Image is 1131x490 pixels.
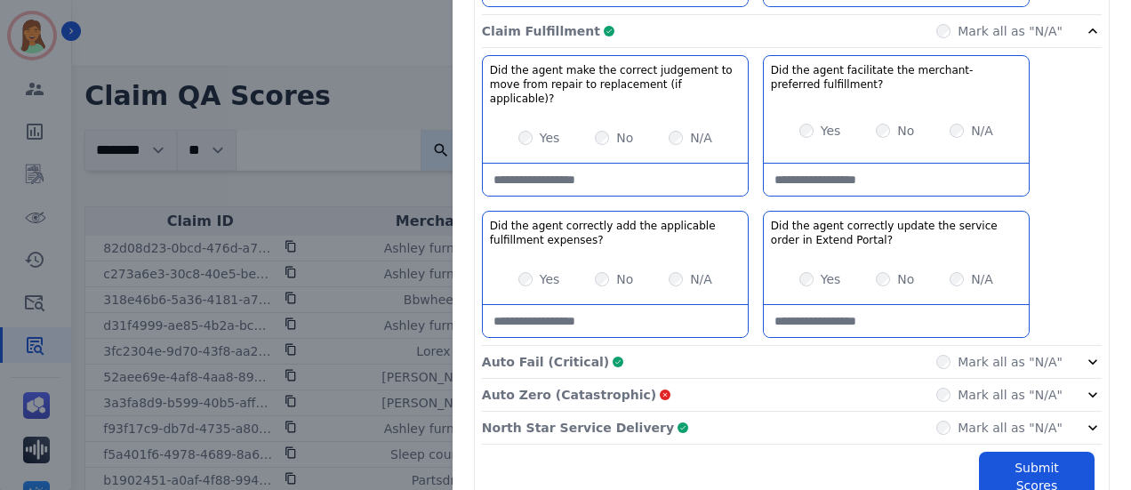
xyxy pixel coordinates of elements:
[540,270,560,288] label: Yes
[771,63,1022,92] h3: Did the agent facilitate the merchant-preferred fulfillment?
[958,386,1063,404] label: Mark all as "N/A"
[482,22,600,40] p: Claim Fulfillment
[482,353,609,371] p: Auto Fail (Critical)
[958,22,1063,40] label: Mark all as "N/A"
[821,270,841,288] label: Yes
[821,122,841,140] label: Yes
[482,386,656,404] p: Auto Zero (Catastrophic)
[958,353,1063,371] label: Mark all as "N/A"
[482,419,674,437] p: North Star Service Delivery
[958,419,1063,437] label: Mark all as "N/A"
[490,63,741,106] h3: Did the agent make the correct judgement to move from repair to replacement (if applicable)?
[771,219,1022,247] h3: Did the agent correctly update the service order in Extend Portal?
[690,270,712,288] label: N/A
[616,270,633,288] label: No
[616,129,633,147] label: No
[971,122,993,140] label: N/A
[540,129,560,147] label: Yes
[490,219,741,247] h3: Did the agent correctly add the applicable fulfillment expenses?
[690,129,712,147] label: N/A
[897,122,914,140] label: No
[897,270,914,288] label: No
[971,270,993,288] label: N/A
